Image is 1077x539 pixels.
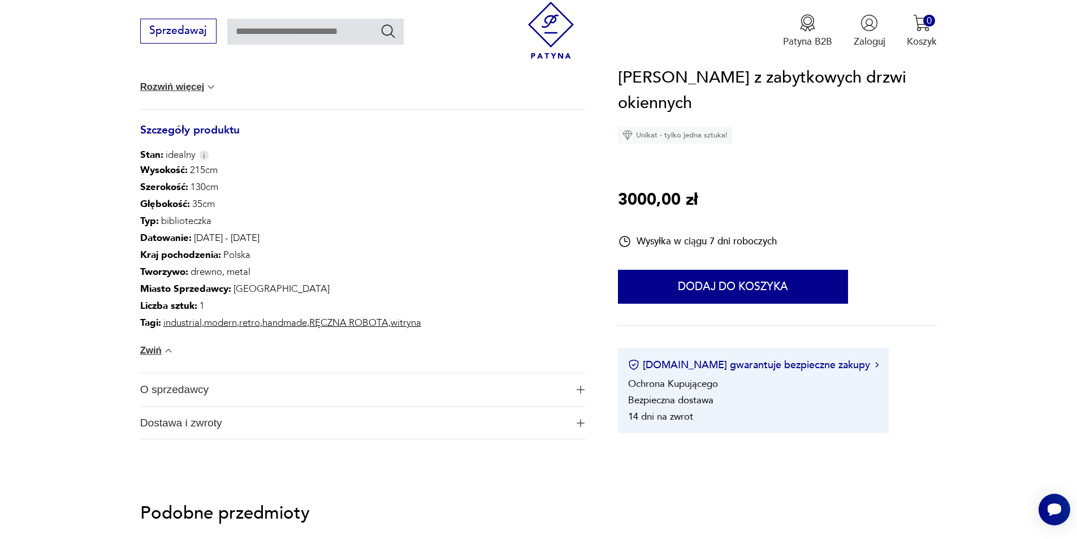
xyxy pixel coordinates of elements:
[140,179,421,196] p: 130cm
[140,505,937,521] p: Podobne przedmioty
[262,316,307,329] a: handmade
[140,264,421,281] p: drewno, metal
[628,410,693,423] li: 14 dni na zwrot
[628,360,639,371] img: Ikona certyfikatu
[522,2,579,59] img: Patyna - sklep z meblami i dekoracjami vintage
[140,231,192,244] b: Datowanie :
[199,150,209,160] img: Info icon
[618,127,732,144] div: Unikat - tylko jedna sztuka!
[923,15,935,27] div: 0
[140,373,586,406] button: Ikona plusaO sprzedawcy
[140,407,586,439] button: Ikona plusaDostawa i zwroty
[140,407,567,439] span: Dostawa i zwroty
[913,14,931,32] img: Ikona koszyka
[140,126,586,149] h3: Szczegóły produktu
[907,35,937,48] p: Koszyk
[140,148,196,162] span: idealny
[140,162,421,179] p: 215cm
[618,187,698,213] p: 3000,00 zł
[140,81,217,93] button: Rozwiń więcej
[140,345,174,356] button: Zwiń
[205,81,217,93] img: chevron down
[783,14,832,48] a: Ikona medaluPatyna B2B
[140,282,231,295] b: Miasto Sprzedawcy :
[577,386,585,394] img: Ikona plusa
[140,316,161,329] b: Tagi:
[140,196,421,213] p: 35cm
[875,363,879,368] img: Ikona strzałki w prawo
[163,316,202,329] a: industrial
[799,14,816,32] img: Ikona medalu
[140,148,163,161] b: Stan:
[391,316,421,329] a: witryna
[140,214,159,227] b: Typ :
[618,235,777,248] div: Wysyłka w ciągu 7 dni roboczych
[140,197,190,210] b: Głębokość :
[628,394,713,407] li: Bezpieczna dostawa
[140,281,421,297] p: [GEOGRAPHIC_DATA]
[140,248,221,261] b: Kraj pochodzenia :
[628,377,718,390] li: Ochrona Kupującego
[618,65,937,117] h1: [PERSON_NAME] z zabytkowych drzwi okiennych
[622,130,633,140] img: Ikona diamentu
[140,247,421,264] p: Polska
[140,163,188,176] b: Wysokość :
[140,213,421,230] p: biblioteczka
[628,358,879,372] button: [DOMAIN_NAME] gwarantuje bezpieczne zakupy
[854,35,885,48] p: Zaloguj
[140,297,421,314] p: 1
[140,314,421,331] p: , , , , ,
[140,27,217,36] a: Sprzedawaj
[380,23,396,39] button: Szukaj
[1039,494,1070,525] iframe: Smartsupp widget button
[783,14,832,48] button: Patyna B2B
[204,316,237,329] a: modern
[860,14,878,32] img: Ikonka użytkownika
[783,35,832,48] p: Patyna B2B
[577,419,585,427] img: Ikona plusa
[854,14,885,48] button: Zaloguj
[140,19,217,44] button: Sprzedawaj
[140,230,421,247] p: [DATE] - [DATE]
[140,265,188,278] b: Tworzywo :
[163,345,174,356] img: chevron down
[309,316,388,329] a: RĘCZNA ROBOTA
[618,270,848,304] button: Dodaj do koszyka
[140,299,197,312] b: Liczba sztuk:
[907,14,937,48] button: 0Koszyk
[239,316,260,329] a: retro
[140,180,188,193] b: Szerokość :
[140,373,567,406] span: O sprzedawcy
